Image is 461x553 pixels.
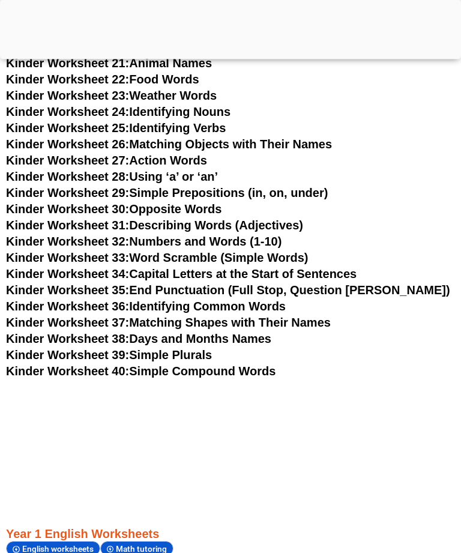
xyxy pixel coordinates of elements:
[6,380,455,496] iframe: Advertisement
[6,122,226,135] a: Kinder Worksheet 25:Identifying Verbs
[6,268,129,281] span: Kinder Worksheet 34:
[6,106,129,119] span: Kinder Worksheet 24:
[6,527,455,542] h3: Year 1 English Worksheets
[6,316,331,330] a: Kinder Worksheet 37:Matching Shapes with Their Names
[6,73,199,86] a: Kinder Worksheet 22:Food Words
[6,219,129,232] span: Kinder Worksheet 31:
[6,252,129,265] span: Kinder Worksheet 33:
[6,349,212,362] a: Kinder Worksheet 39:Simple Plurals
[255,417,461,553] iframe: Chat Widget
[6,349,129,362] span: Kinder Worksheet 39:
[6,333,271,346] a: Kinder Worksheet 38:Days and Months Names
[6,171,218,184] a: Kinder Worksheet 28:Using ‘a’ or ‘an’
[6,203,129,216] span: Kinder Worksheet 30:
[6,365,129,378] span: Kinder Worksheet 40:
[6,235,282,249] a: Kinder Worksheet 32:Numbers and Words (1-10)
[6,284,450,297] a: Kinder Worksheet 35:End Punctuation (Full Stop, Question [PERSON_NAME])
[6,138,129,151] span: Kinder Worksheet 26:
[6,187,328,200] a: Kinder Worksheet 29:Simple Prepositions (in, on, under)
[6,106,230,119] a: Kinder Worksheet 24:Identifying Nouns
[6,57,212,70] a: Kinder Worksheet 21:Animal Names
[6,171,129,184] span: Kinder Worksheet 28:
[6,122,129,135] span: Kinder Worksheet 25:
[6,333,129,346] span: Kinder Worksheet 38:
[6,252,308,265] a: Kinder Worksheet 33:Word Scramble (Simple Words)
[6,73,129,86] span: Kinder Worksheet 22:
[6,219,303,232] a: Kinder Worksheet 31:Describing Words (Adjectives)
[6,203,221,216] a: Kinder Worksheet 30:Opposite Words
[6,365,276,378] a: Kinder Worksheet 40:Simple Compound Words
[6,316,129,330] span: Kinder Worksheet 37:
[6,138,332,151] a: Kinder Worksheet 26:Matching Objects with Their Names
[6,154,207,168] a: Kinder Worksheet 27:Action Words
[6,154,129,168] span: Kinder Worksheet 27:
[6,89,129,103] span: Kinder Worksheet 23:
[6,187,129,200] span: Kinder Worksheet 29:
[6,57,129,70] span: Kinder Worksheet 21:
[6,284,129,297] span: Kinder Worksheet 35:
[6,300,286,313] a: Kinder Worksheet 36:Identifying Common Words
[6,235,129,249] span: Kinder Worksheet 32:
[6,300,129,313] span: Kinder Worksheet 36:
[6,268,357,281] a: Kinder Worksheet 34:Capital Letters at the Start of Sentences
[6,89,217,103] a: Kinder Worksheet 23:Weather Words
